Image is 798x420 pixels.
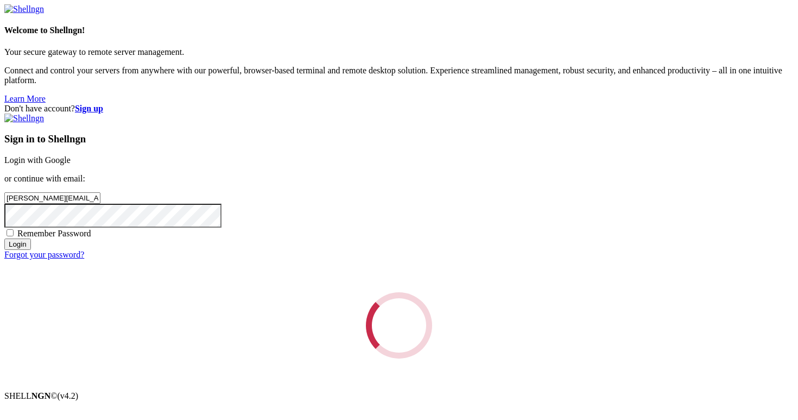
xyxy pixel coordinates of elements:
input: Login [4,239,31,250]
a: Forgot your password? [4,250,84,259]
p: Your secure gateway to remote server management. [4,47,794,57]
span: 4.2.0 [58,391,79,400]
h4: Welcome to Shellngn! [4,26,794,35]
p: Connect and control your servers from anywhere with our powerful, browser-based terminal and remo... [4,66,794,85]
a: Learn More [4,94,46,103]
img: Shellngn [4,4,44,14]
input: Remember Password [7,229,14,236]
div: Don't have account? [4,104,794,114]
h3: Sign in to Shellngn [4,133,794,145]
b: NGN [31,391,51,400]
a: Login with Google [4,155,71,165]
a: Sign up [75,104,103,113]
p: or continue with email: [4,174,794,184]
div: Loading... [366,292,432,359]
input: Email address [4,192,100,204]
span: Remember Password [17,229,91,238]
img: Shellngn [4,114,44,123]
span: SHELL © [4,391,78,400]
